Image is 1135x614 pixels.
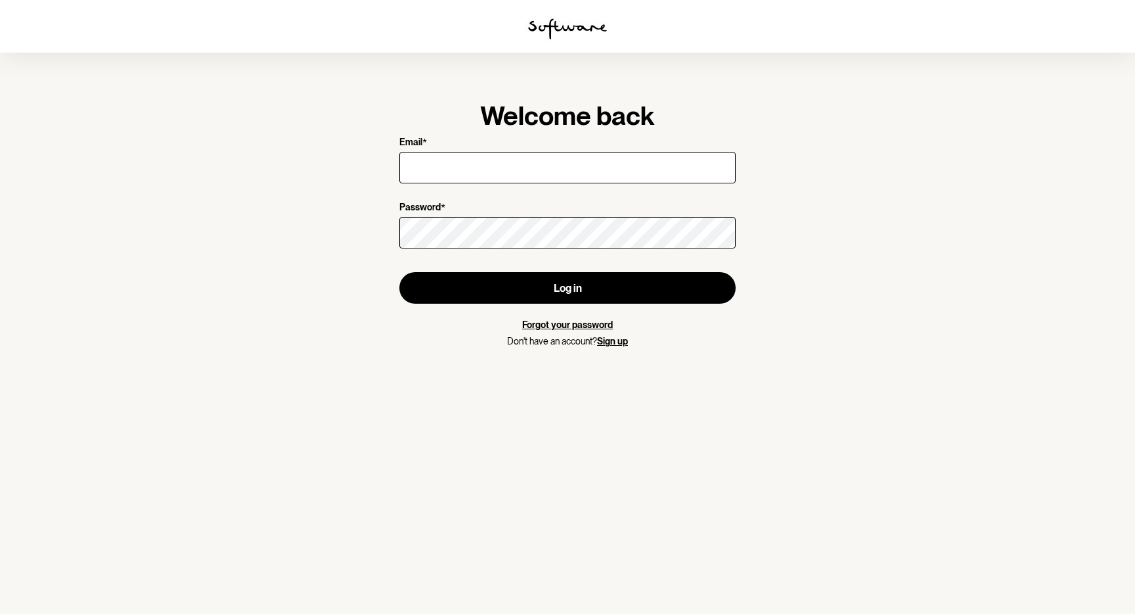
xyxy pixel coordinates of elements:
[522,319,613,330] a: Forgot your password
[528,18,607,39] img: software logo
[597,336,628,346] a: Sign up
[399,137,422,149] p: Email
[399,336,736,347] p: Don't have an account?
[399,202,441,214] p: Password
[399,272,736,304] button: Log in
[399,100,736,131] h1: Welcome back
